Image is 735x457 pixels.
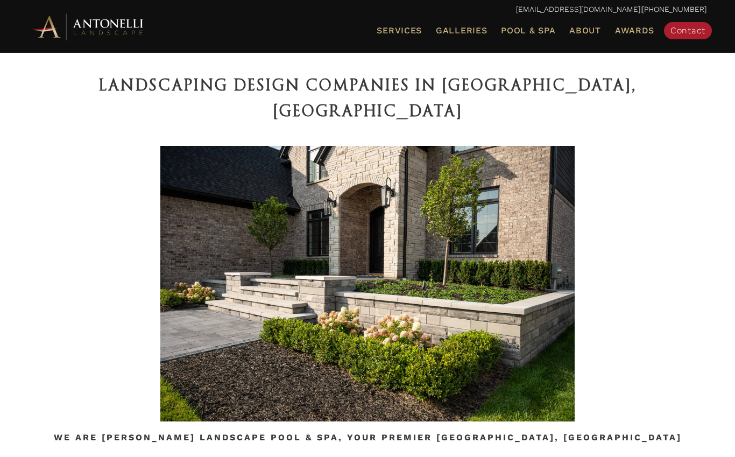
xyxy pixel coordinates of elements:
img: Antonelli Horizontal Logo [29,12,147,41]
a: Galleries [432,24,491,38]
img: Antonelli_Landscape_Pool_Spa_Retaining_Walls [160,146,575,421]
span: Services [377,26,422,35]
span: About [569,26,601,35]
a: [EMAIL_ADDRESS][DOMAIN_NAME] [516,5,640,13]
a: Pool & Spa [497,24,560,38]
a: Services [372,24,426,38]
a: Awards [611,24,659,38]
span: Galleries [436,25,487,36]
span: Contact [670,25,705,36]
span: Pool & Spa [501,25,555,36]
a: [PHONE_NUMBER] [642,5,706,13]
a: About [565,24,605,38]
p: | [29,3,706,17]
h2: Landscaping Design Companies in [GEOGRAPHIC_DATA], [GEOGRAPHIC_DATA] [31,73,704,124]
a: Contact [664,22,712,39]
span: Awards [615,25,654,36]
